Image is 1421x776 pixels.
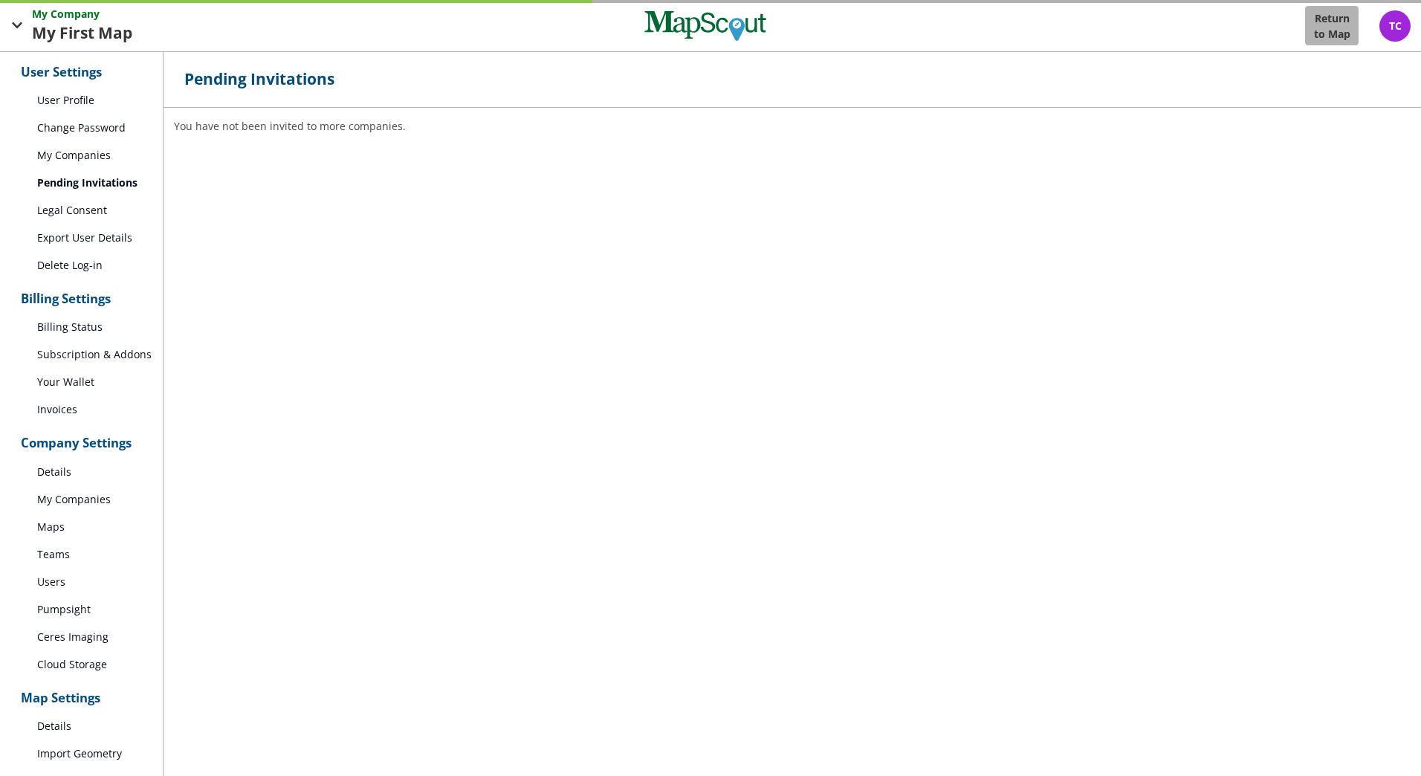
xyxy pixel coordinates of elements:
span: My Company [32,6,103,22]
span: My First [32,22,98,45]
span: TC [1389,19,1402,33]
button: Return to Map [1305,6,1359,45]
p: You have not been invited to more companies. [164,108,1421,134]
p: to Map [1314,26,1350,42]
h2: Pending Invitations [164,52,1421,108]
p: Return [1315,10,1350,26]
span: Map [98,22,132,45]
img: MapScout [643,5,768,47]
